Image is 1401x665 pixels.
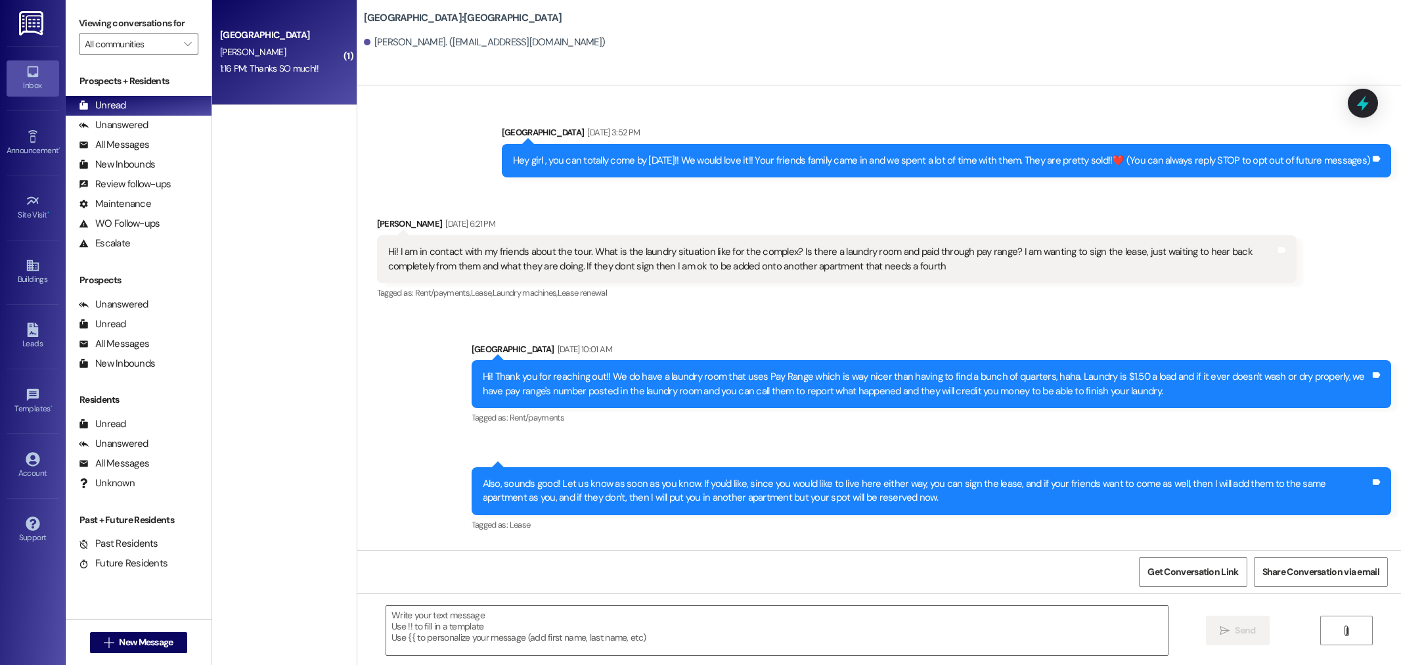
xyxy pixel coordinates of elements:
[79,557,167,570] div: Future Residents
[493,287,558,298] span: Laundry machines ,
[79,99,126,112] div: Unread
[558,287,608,298] span: Lease renewal
[472,408,1391,427] div: Tagged as:
[58,144,60,153] span: •
[472,515,1391,534] div: Tagged as:
[1341,626,1351,636] i: 
[79,237,130,250] div: Escalate
[7,254,59,290] a: Buildings
[415,287,471,298] span: Rent/payments ,
[66,393,211,407] div: Residents
[79,476,135,490] div: Unknown
[79,138,149,152] div: All Messages
[85,34,177,55] input: All communities
[220,46,286,58] span: [PERSON_NAME]
[7,448,59,484] a: Account
[377,283,1297,302] div: Tagged as:
[7,190,59,225] a: Site Visit •
[79,337,149,351] div: All Messages
[584,126,640,139] div: [DATE] 3:52 PM
[7,384,59,419] a: Templates •
[364,35,606,49] div: [PERSON_NAME]. ([EMAIL_ADDRESS][DOMAIN_NAME])
[79,317,126,331] div: Unread
[1235,624,1255,637] span: Send
[510,519,531,530] span: Lease
[513,154,1371,168] div: Hey girl , you can totally come by [DATE]!! We would love it!! Your friends family came in and we...
[377,217,1297,235] div: [PERSON_NAME]
[51,402,53,411] span: •
[471,287,493,298] span: Lease ,
[220,28,342,42] div: [GEOGRAPHIC_DATA]
[1147,565,1238,579] span: Get Conversation Link
[104,637,114,648] i: 
[79,13,198,34] label: Viewing conversations for
[79,537,158,551] div: Past Residents
[66,513,211,527] div: Past + Future Residents
[79,197,151,211] div: Maintenance
[79,118,148,132] div: Unanswered
[472,342,1391,361] div: [GEOGRAPHIC_DATA]
[79,217,160,231] div: WO Follow-ups
[483,370,1370,398] div: Hi! Thank you for reaching out!! We do have a laundry room that uses Pay Range which is way nicer...
[364,11,562,25] b: [GEOGRAPHIC_DATA]: [GEOGRAPHIC_DATA]
[79,417,126,431] div: Unread
[554,342,612,356] div: [DATE] 10:01 AM
[79,457,149,470] div: All Messages
[442,217,495,231] div: [DATE] 6:21 PM
[7,513,59,548] a: Support
[483,477,1370,505] div: Also, sounds good! Let us know as soon as you know. If you'd like, since you would like to live h...
[7,60,59,96] a: Inbox
[19,11,46,35] img: ResiDesk Logo
[7,319,59,354] a: Leads
[510,412,565,423] span: Rent/payments
[66,273,211,287] div: Prospects
[220,62,319,74] div: 1:16 PM: Thanks SO much!!
[1139,557,1247,587] button: Get Conversation Link
[184,39,191,49] i: 
[79,357,155,371] div: New Inbounds
[502,126,1392,144] div: [GEOGRAPHIC_DATA]
[66,74,211,88] div: Prospects + Residents
[1262,565,1379,579] span: Share Conversation via email
[1206,616,1270,645] button: Send
[79,158,155,172] div: New Inbounds
[79,177,171,191] div: Review follow-ups
[119,635,173,649] span: New Message
[47,208,49,218] span: •
[1254,557,1388,587] button: Share Conversation via email
[1220,626,1230,636] i: 
[90,632,187,653] button: New Message
[388,245,1276,273] div: Hi! I am in contact with my friends about the tour. What is the laundry situation like for the co...
[79,437,148,451] div: Unanswered
[79,298,148,311] div: Unanswered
